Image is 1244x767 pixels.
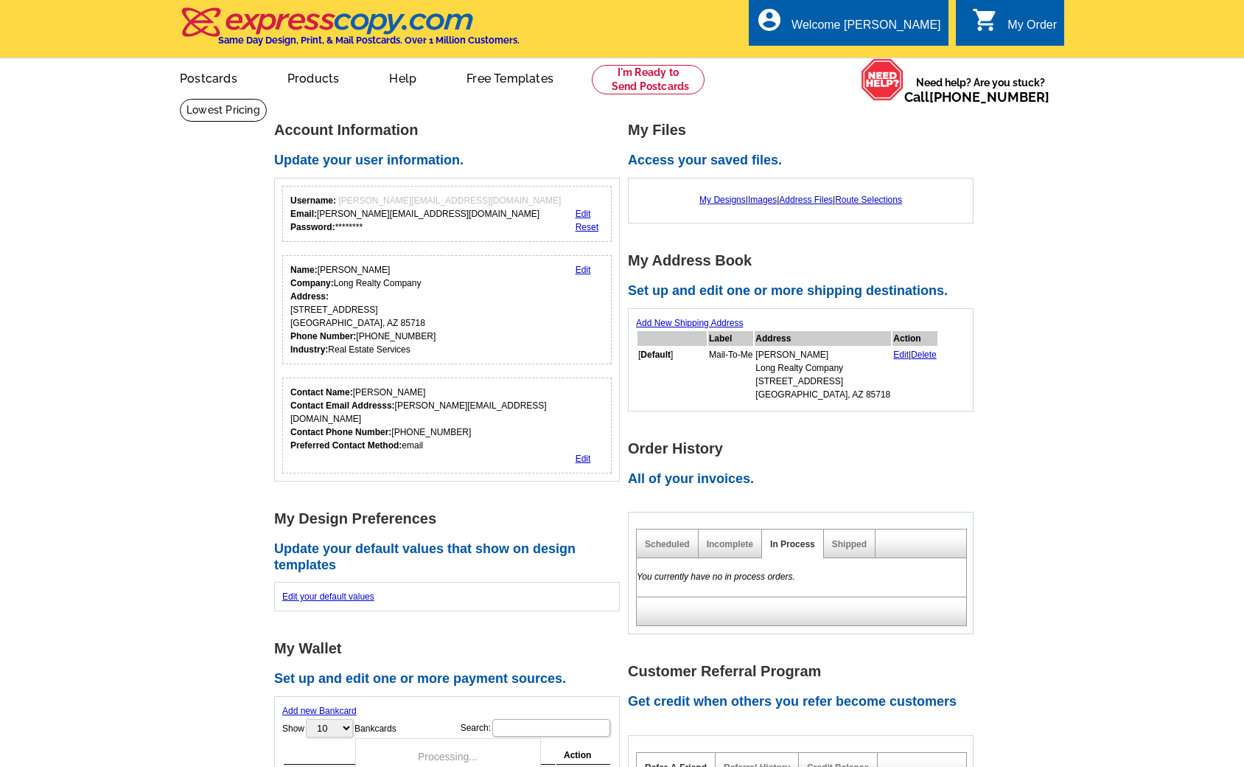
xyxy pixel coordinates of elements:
[274,153,628,169] h2: Update your user information.
[218,35,520,46] h4: Same Day Design, Print, & Mail Postcards. Over 1 Million Customers.
[779,195,833,205] a: Address Files
[282,706,357,716] a: Add new Bankcard
[290,265,318,275] strong: Name:
[640,350,671,360] b: Default
[264,60,363,94] a: Products
[708,347,753,402] td: Mail-To-Me
[755,347,891,402] td: [PERSON_NAME] Long Realty Company [STREET_ADDRESS] [GEOGRAPHIC_DATA], AZ 85718
[628,283,982,299] h2: Set up and edit one or more shipping destinations.
[156,60,261,94] a: Postcards
[929,89,1049,105] a: [PHONE_NUMBER]
[628,441,982,457] h1: Order History
[707,539,753,549] a: Incomplete
[492,719,610,737] input: Search:
[290,195,336,206] strong: Username:
[911,350,937,360] a: Delete
[832,539,867,549] a: Shipped
[290,344,328,355] strong: Industry:
[861,58,904,101] img: help
[576,222,598,232] a: Reset
[792,18,940,39] div: Welcome [PERSON_NAME]
[1007,18,1057,39] div: My Order
[290,263,436,356] div: [PERSON_NAME] Long Realty Company [STREET_ADDRESS] [GEOGRAPHIC_DATA], AZ 85718 [PHONE_NUMBER] Rea...
[290,222,335,232] strong: Password:
[645,539,690,549] a: Scheduled
[180,18,520,46] a: Same Day Design, Print, & Mail Postcards. Over 1 Million Customers.
[282,718,396,739] label: Show Bankcards
[628,153,982,169] h2: Access your saved files.
[290,440,402,451] strong: Preferred Contact Method:
[556,746,610,765] th: Action
[636,186,965,214] div: | | |
[708,331,753,346] th: Label
[755,331,891,346] th: Address
[904,89,1049,105] span: Call
[290,400,395,411] strong: Contact Email Addresss:
[748,195,777,205] a: Images
[274,641,628,656] h1: My Wallet
[290,278,334,288] strong: Company:
[628,122,982,138] h1: My Files
[637,347,707,402] td: [ ]
[576,454,591,464] a: Edit
[637,572,795,582] em: You currently have no in process orders.
[282,255,612,364] div: Your personal details.
[756,7,783,33] i: account_circle
[290,387,353,398] strong: Contact Name:
[576,209,591,219] a: Edit
[290,386,604,452] div: [PERSON_NAME] [PERSON_NAME][EMAIL_ADDRESS][DOMAIN_NAME] [PHONE_NUMBER] email
[274,671,628,687] h2: Set up and edit one or more payment sources.
[904,75,1057,105] span: Need help? Are you stuck?
[290,427,391,437] strong: Contact Phone Number:
[274,122,628,138] h1: Account Information
[282,186,612,242] div: Your login information.
[972,16,1057,35] a: shopping_cart My Order
[306,719,353,737] select: ShowBankcards
[290,209,317,219] strong: Email:
[628,253,982,268] h1: My Address Book
[636,318,743,328] a: Add New Shipping Address
[290,331,356,341] strong: Phone Number:
[576,265,591,275] a: Edit
[290,291,329,302] strong: Address:
[282,378,612,473] div: Who should we contact regarding order issues?
[628,471,982,487] h2: All of your invoices.
[338,195,561,206] span: [PERSON_NAME][EMAIL_ADDRESS][DOMAIN_NAME]
[366,60,440,94] a: Help
[290,194,561,234] div: [PERSON_NAME][EMAIL_ADDRESS][DOMAIN_NAME] ********
[461,718,612,738] label: Search:
[835,195,902,205] a: Route Selections
[972,7,999,33] i: shopping_cart
[282,591,374,602] a: Edit your default values
[274,541,628,573] h2: Update your default values that show on design templates
[628,694,982,710] h2: Get credit when others you refer become customers
[628,664,982,679] h1: Customer Referral Program
[770,539,815,549] a: In Process
[699,195,746,205] a: My Designs
[892,347,937,402] td: |
[893,350,909,360] a: Edit
[274,511,628,527] h1: My Design Preferences
[443,60,577,94] a: Free Templates
[892,331,937,346] th: Action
